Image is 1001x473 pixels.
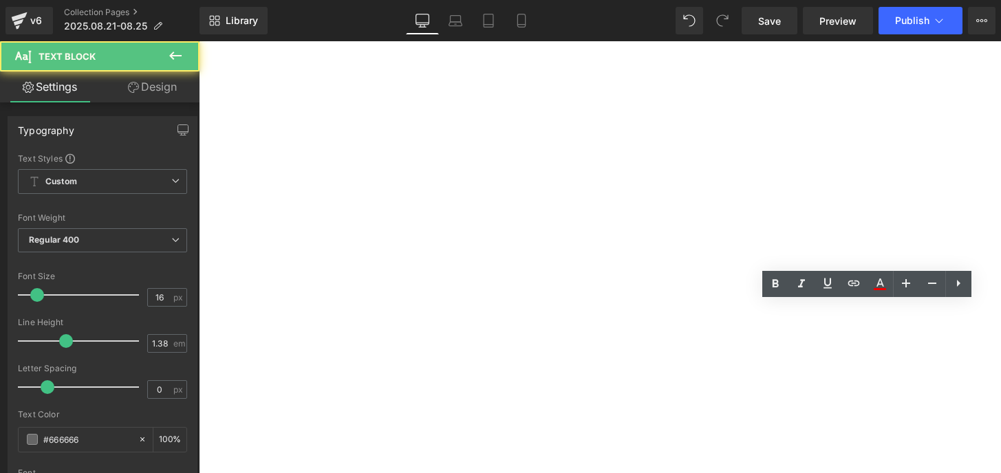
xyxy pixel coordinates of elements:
[173,339,185,348] span: em
[439,7,472,34] a: Laptop
[803,7,873,34] a: Preview
[758,14,781,28] span: Save
[895,15,929,26] span: Publish
[64,21,147,32] span: 2025.08.21-08.25
[6,7,53,34] a: v6
[18,153,187,164] div: Text Styles
[879,7,962,34] button: Publish
[819,14,857,28] span: Preview
[103,71,202,102] a: Design
[472,7,505,34] a: Tablet
[226,14,258,27] span: Library
[709,7,736,34] button: Redo
[505,7,538,34] a: Mobile
[64,7,200,18] a: Collection Pages
[28,12,45,30] div: v6
[43,432,131,447] input: Color
[173,293,185,302] span: px
[45,176,77,188] b: Custom
[406,7,439,34] a: Desktop
[18,272,187,281] div: Font Size
[153,428,186,452] div: %
[29,234,80,245] b: Regular 400
[18,364,187,373] div: Letter Spacing
[173,385,185,394] span: px
[18,410,187,419] div: Text Color
[18,213,187,223] div: Font Weight
[18,117,74,136] div: Typography
[200,7,268,34] a: New Library
[968,7,995,34] button: More
[18,318,187,327] div: Line Height
[676,7,703,34] button: Undo
[39,51,96,62] span: Text Block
